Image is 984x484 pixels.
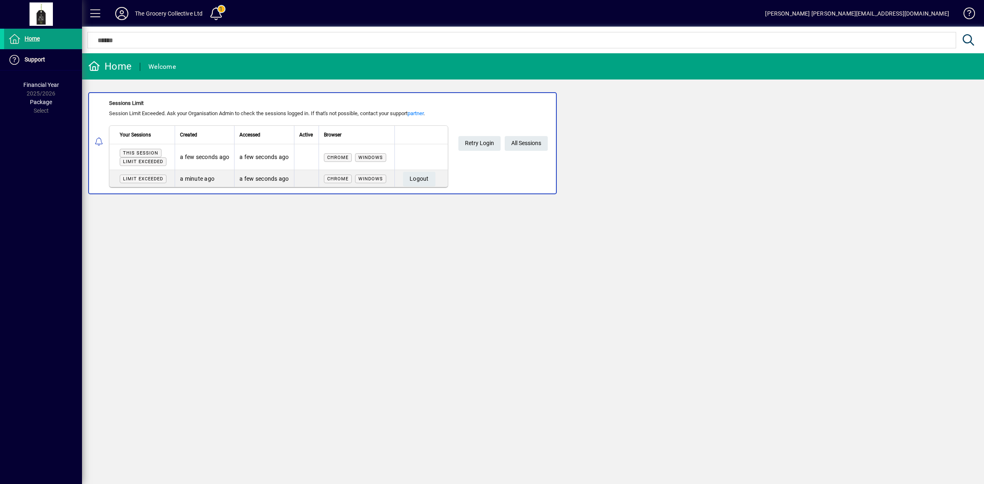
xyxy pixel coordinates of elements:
[327,176,348,182] span: Chrome
[465,136,494,150] span: Retry Login
[403,172,435,186] button: Logout
[123,159,163,164] span: Limit exceeded
[327,155,348,160] span: Chrome
[299,130,313,139] span: Active
[175,170,234,187] td: a minute ago
[180,130,197,139] span: Created
[25,56,45,63] span: Support
[123,150,158,156] span: This session
[358,155,383,160] span: Windows
[324,130,342,139] span: Browser
[505,136,548,151] a: All Sessions
[109,109,448,118] div: Session Limit Exceeded. Ask your Organisation Admin to check the sessions logged in. If that's no...
[458,136,501,151] button: Retry Login
[239,130,260,139] span: Accessed
[82,92,984,194] app-alert-notification-menu-item: Sessions Limit
[30,99,52,105] span: Package
[23,82,59,88] span: Financial Year
[135,7,203,20] div: The Grocery Collective Ltd
[957,2,974,28] a: Knowledge Base
[120,130,151,139] span: Your Sessions
[25,35,40,42] span: Home
[408,110,424,116] a: partner
[765,7,949,20] div: [PERSON_NAME] [PERSON_NAME][EMAIL_ADDRESS][DOMAIN_NAME]
[109,99,448,107] div: Sessions Limit
[410,172,429,186] span: Logout
[109,6,135,21] button: Profile
[123,176,163,182] span: Limit exceeded
[234,170,294,187] td: a few seconds ago
[148,60,176,73] div: Welcome
[175,144,234,170] td: a few seconds ago
[4,50,82,70] a: Support
[88,60,132,73] div: Home
[511,136,541,150] span: All Sessions
[234,144,294,170] td: a few seconds ago
[358,176,383,182] span: Windows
